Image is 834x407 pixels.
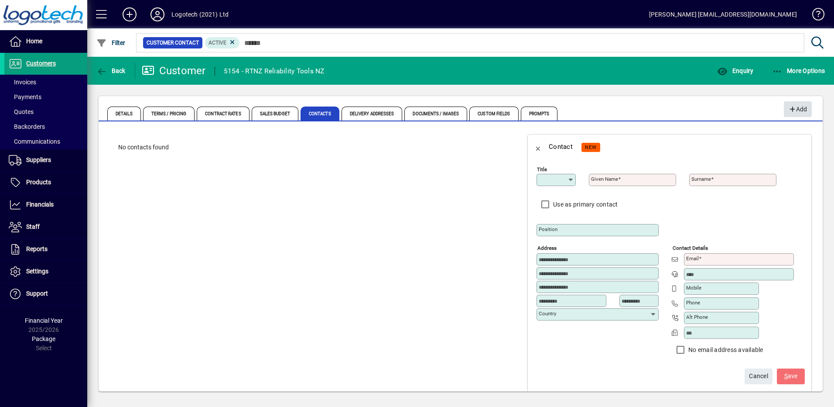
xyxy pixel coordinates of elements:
[4,216,87,238] a: Staff
[109,134,512,161] div: No contacts found
[96,67,126,74] span: Back
[585,145,597,150] span: NEW
[521,107,558,121] span: Prompts
[772,67,825,74] span: More Options
[25,317,63,324] span: Financial Year
[591,176,618,182] mat-label: Given name
[26,38,42,45] span: Home
[142,64,206,78] div: Customer
[404,107,467,121] span: Documents / Images
[469,107,518,121] span: Custom Fields
[9,108,34,115] span: Quotes
[4,134,87,149] a: Communications
[9,123,45,130] span: Backorders
[4,75,87,90] a: Invoices
[687,345,763,354] label: No email address available
[26,268,48,275] span: Settings
[301,107,339,121] span: Contacts
[686,255,699,262] mat-label: Email
[539,226,557,232] mat-label: Position
[784,101,812,117] button: Add
[784,373,788,379] span: S
[224,64,325,78] div: 5154 - RTNZ Reliability Tools NZ
[26,60,56,67] span: Customers
[528,136,549,157] button: Back
[9,93,41,100] span: Payments
[116,7,144,22] button: Add
[686,314,708,320] mat-label: Alt Phone
[784,369,798,383] span: ave
[551,200,618,209] label: Use as primary contact
[252,107,298,121] span: Sales Budget
[686,300,700,306] mat-label: Phone
[26,156,51,163] span: Suppliers
[4,31,87,52] a: Home
[94,63,128,79] button: Back
[649,7,797,21] div: [PERSON_NAME] [EMAIL_ADDRESS][DOMAIN_NAME]
[32,335,55,342] span: Package
[745,369,772,384] button: Cancel
[26,201,54,208] span: Financials
[26,290,48,297] span: Support
[143,107,195,121] span: Terms / Pricing
[208,40,226,46] span: Active
[770,63,827,79] button: More Options
[144,7,171,22] button: Profile
[9,138,60,145] span: Communications
[4,90,87,104] a: Payments
[342,107,403,121] span: Delivery Addresses
[9,79,36,86] span: Invoices
[691,176,711,182] mat-label: Surname
[4,194,87,216] a: Financials
[4,119,87,134] a: Backorders
[171,7,229,21] div: Logotech (2021) Ltd
[147,38,199,47] span: Customer Contact
[686,285,701,291] mat-label: Mobile
[715,63,755,79] button: Enquiry
[87,63,135,79] app-page-header-button: Back
[205,37,240,48] mat-chip: Activation Status: Active
[717,67,753,74] span: Enquiry
[94,35,128,51] button: Filter
[26,223,40,230] span: Staff
[4,104,87,119] a: Quotes
[788,102,807,117] span: Add
[539,310,556,317] mat-label: Country
[4,261,87,283] a: Settings
[4,283,87,305] a: Support
[197,107,249,121] span: Contract Rates
[549,140,573,154] div: Contact
[749,369,768,383] span: Cancel
[107,107,141,121] span: Details
[4,172,87,193] a: Products
[777,369,805,384] button: Save
[4,149,87,171] a: Suppliers
[26,245,48,252] span: Reports
[806,2,823,30] a: Knowledge Base
[96,39,126,46] span: Filter
[537,166,547,172] mat-label: Title
[26,179,51,186] span: Products
[4,238,87,260] a: Reports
